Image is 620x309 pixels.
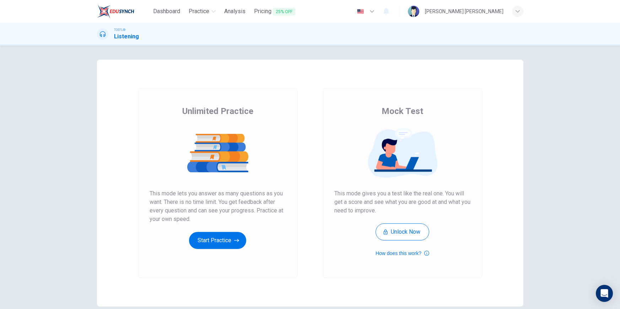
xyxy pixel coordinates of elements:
[150,189,286,223] span: This mode lets you answer as many questions as you want. There is no time limit. You get feedback...
[221,5,248,18] button: Analysis
[376,223,429,240] button: Unlock Now
[114,27,125,32] span: TOEFL®
[186,5,219,18] button: Practice
[189,7,209,16] span: Practice
[382,105,423,117] span: Mock Test
[153,7,180,16] span: Dashboard
[251,5,298,18] button: Pricing25% OFF
[182,105,253,117] span: Unlimited Practice
[254,7,295,16] span: Pricing
[356,9,365,14] img: en
[189,232,246,249] button: Start Practice
[97,4,134,18] img: EduSynch logo
[273,8,295,16] span: 25% OFF
[97,4,151,18] a: EduSynch logo
[408,6,419,17] img: Profile picture
[596,285,613,302] div: Open Intercom Messenger
[224,7,246,16] span: Analysis
[334,189,471,215] span: This mode gives you a test like the real one. You will get a score and see what you are good at a...
[150,5,183,18] button: Dashboard
[425,7,503,16] div: [PERSON_NAME] [PERSON_NAME]
[114,32,139,41] h1: Listening
[376,249,429,257] button: How does this work?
